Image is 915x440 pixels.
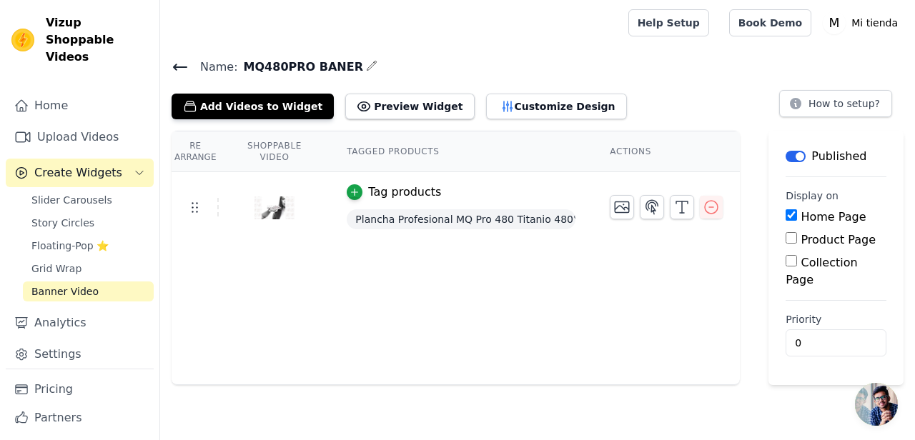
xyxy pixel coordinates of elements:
img: Vizup [11,29,34,51]
a: Upload Videos [6,123,154,151]
img: vizup-images-1eed.png [254,174,295,242]
button: Create Widgets [6,159,154,187]
span: MQ480PRO BANER [238,59,363,76]
th: Re Arrange [172,131,219,172]
label: Home Page [801,210,866,224]
span: Vizup Shoppable Videos [46,14,148,66]
span: Create Widgets [34,164,122,181]
span: Banner Video [31,284,99,299]
text: M [829,16,840,30]
div: Tag products [368,184,441,201]
div: Chat abierto [855,383,898,426]
a: How to setup? [779,100,892,114]
span: Name: [189,59,238,76]
th: Shoppable Video [219,131,330,172]
span: Grid Wrap [31,261,81,276]
a: Home [6,91,154,120]
th: Tagged Products [330,131,593,172]
p: Mi tienda [846,10,904,36]
label: Product Page [801,233,876,246]
button: How to setup? [779,90,892,117]
label: Priority [786,312,886,326]
a: Grid Wrap [23,259,154,279]
a: Pricing [6,375,154,404]
p: Published [811,148,866,165]
a: Floating-Pop ⭐ [23,236,154,256]
a: Story Circles [23,213,154,233]
a: Settings [6,340,154,369]
button: Add Videos to Widget [172,94,334,119]
legend: Display on [786,189,839,203]
a: Banner Video [23,281,154,301]
a: Partners [6,404,154,432]
button: M Mi tienda [823,10,904,36]
span: Plancha Profesional MQ Pro 480 Titanio 480°F 250Cº [347,209,575,229]
span: Floating-Pop ⭐ [31,239,109,253]
a: Slider Carousels [23,190,154,210]
button: Customize Design [486,94,627,119]
button: Tag products [347,184,441,201]
button: Change Thumbnail [610,195,634,219]
span: Slider Carousels [31,193,112,207]
div: Edit Name [366,57,377,76]
button: Preview Widget [345,94,474,119]
a: Analytics [6,309,154,337]
th: Actions [593,131,740,172]
a: Help Setup [628,9,709,36]
label: Collection Page [786,256,857,286]
a: Book Demo [729,9,811,36]
span: Story Circles [31,216,94,230]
